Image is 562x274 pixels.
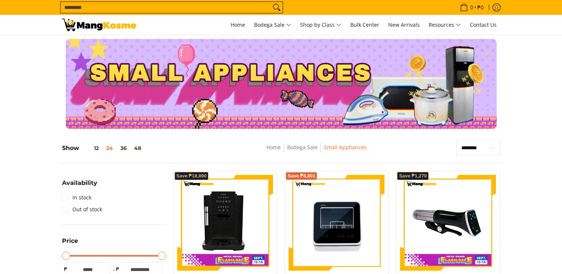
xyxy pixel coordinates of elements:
[425,15,465,35] a: Resources
[212,143,421,160] nav: Breadcrumbs
[388,21,420,28] span: New Arrivals
[287,144,318,151] a: Bodega Sale
[469,5,474,10] span: 0
[144,15,500,35] nav: Main Menu
[176,174,207,178] span: Save ₱18,890
[117,145,130,151] button: 36
[62,180,97,192] summary: Open
[227,15,249,35] a: Home
[289,175,384,271] img: Toshiba Mini 4-Set Dishwasher (Class A)
[400,175,496,271] img: Condura Sous Vide (Class A)
[266,144,281,151] a: Home
[62,180,97,186] span: Availability
[79,145,103,151] button: 12
[476,5,485,10] span: ₱0
[470,21,497,28] span: Contact Us
[466,15,500,35] a: Contact Us
[62,238,78,249] summary: Open
[254,20,291,30] span: Bodega Sale
[62,203,102,215] a: Out of stock
[62,19,136,31] img: Small Appliances l Mang Kosme: Home Appliances Warehouse Sale
[231,21,245,28] span: Home
[324,144,367,151] a: Small Appliances
[62,144,145,152] h5: Show
[399,174,427,178] span: Save ₱1,270
[300,20,341,30] span: Shop by Class
[288,174,315,178] span: Save ₱8,801
[62,238,78,244] span: Price
[271,2,283,13] button: Search
[103,145,117,151] button: 24
[178,175,273,271] img: Condura Automatic Espresso Machine (Class A)
[350,21,379,28] span: Bulk Center
[62,192,91,203] a: In stock
[384,15,423,35] a: New Arrivals
[429,20,461,30] span: Resources
[62,265,69,273] span: ₱
[296,15,345,35] a: Shop by Class
[130,145,145,151] button: 48
[458,3,486,12] span: •
[250,15,295,35] a: Bodega Sale
[114,265,121,273] span: ₱
[347,15,383,35] a: Bulk Center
